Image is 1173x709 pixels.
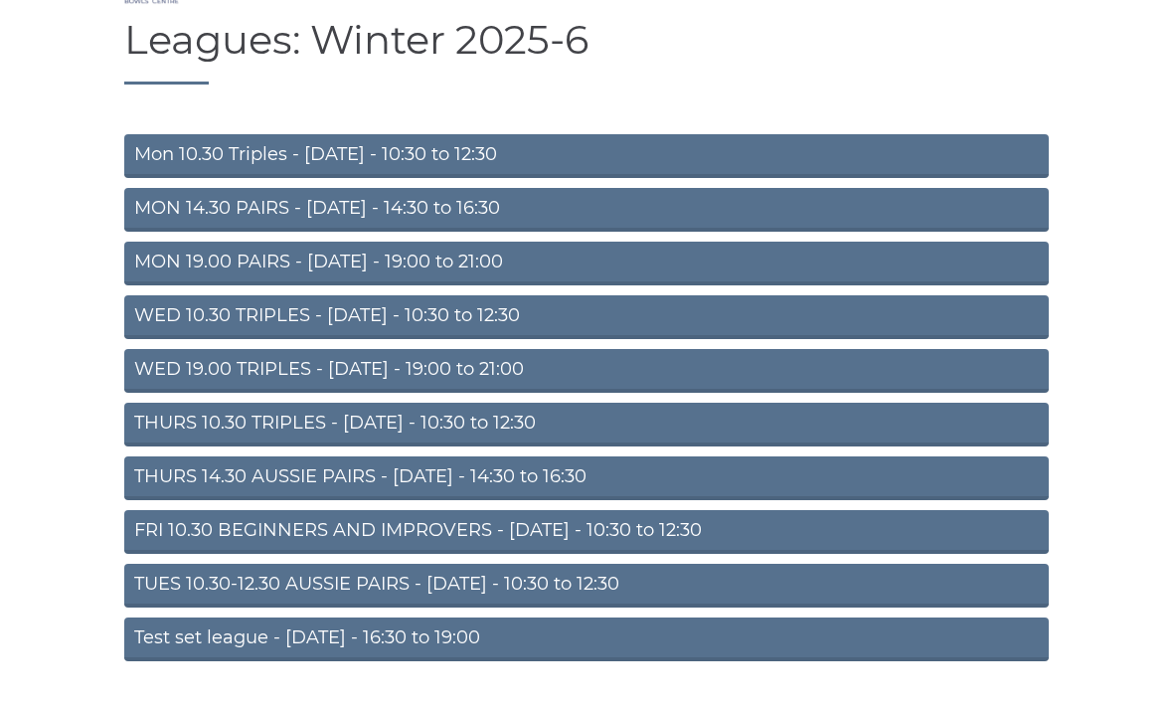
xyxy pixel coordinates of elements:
[124,242,1049,285] a: MON 19.00 PAIRS - [DATE] - 19:00 to 21:00
[124,403,1049,446] a: THURS 10.30 TRIPLES - [DATE] - 10:30 to 12:30
[124,349,1049,393] a: WED 19.00 TRIPLES - [DATE] - 19:00 to 21:00
[124,134,1049,178] a: Mon 10.30 Triples - [DATE] - 10:30 to 12:30
[124,456,1049,500] a: THURS 14.30 AUSSIE PAIRS - [DATE] - 14:30 to 16:30
[124,295,1049,339] a: WED 10.30 TRIPLES - [DATE] - 10:30 to 12:30
[124,188,1049,232] a: MON 14.30 PAIRS - [DATE] - 14:30 to 16:30
[124,18,1049,85] h1: Leagues: Winter 2025-6
[124,510,1049,554] a: FRI 10.30 BEGINNERS AND IMPROVERS - [DATE] - 10:30 to 12:30
[124,618,1049,661] a: Test set league - [DATE] - 16:30 to 19:00
[124,564,1049,608] a: TUES 10.30-12.30 AUSSIE PAIRS - [DATE] - 10:30 to 12:30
